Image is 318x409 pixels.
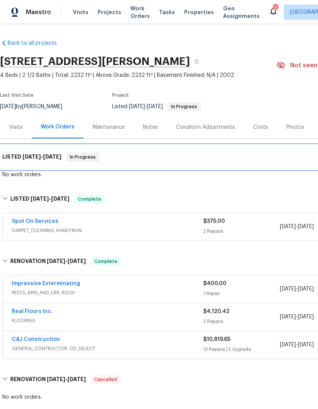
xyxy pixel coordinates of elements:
[203,290,280,297] div: 1 Repair
[298,286,314,292] span: [DATE]
[31,196,49,201] span: [DATE]
[75,195,104,203] span: Complete
[280,314,296,320] span: [DATE]
[159,10,175,15] span: Tasks
[51,196,69,201] span: [DATE]
[47,377,65,382] span: [DATE]
[12,317,203,325] span: FLOORING
[31,196,69,201] span: -
[168,104,200,109] span: In Progress
[2,153,61,162] h6: LISTED
[26,8,51,16] span: Maestro
[129,104,163,109] span: -
[98,8,121,16] span: Projects
[22,154,61,159] span: -
[47,258,65,264] span: [DATE]
[93,123,125,131] div: Maintenance
[12,281,80,286] a: Impressive Exterminating
[203,281,226,286] span: $400.00
[129,104,145,109] span: [DATE]
[47,377,86,382] span: -
[280,285,314,293] span: -
[190,55,204,68] button: Copy Address
[280,313,314,321] span: -
[298,342,314,347] span: [DATE]
[280,223,314,230] span: -
[280,341,314,349] span: -
[298,224,314,229] span: [DATE]
[67,258,86,264] span: [DATE]
[203,337,230,342] span: $10,819.65
[91,376,120,383] span: Cancelled
[10,195,69,204] h6: LISTED
[176,123,235,131] div: Condition Adjustments
[280,224,296,229] span: [DATE]
[41,123,74,131] div: Work Orders
[12,289,203,297] span: PESTS, BRN_AND_LRR, ROOF
[10,257,86,266] h6: RENOVATION
[67,377,86,382] span: [DATE]
[112,104,201,109] span: Listed
[130,5,150,20] span: Work Orders
[147,104,163,109] span: [DATE]
[203,346,280,353] div: 13 Repairs | 5 Upgrade
[12,309,53,314] a: Real Floors Inc.
[12,345,203,352] span: GENERAL_CONTRACTOR, OD_SELECT
[143,123,158,131] div: Notes
[203,318,280,325] div: 3 Repairs
[12,337,60,342] a: C&J Construction
[203,219,225,224] span: $375.00
[9,123,22,131] div: Visits
[203,227,280,235] div: 2 Repairs
[253,123,268,131] div: Costs
[112,93,129,97] span: Project
[43,154,61,159] span: [DATE]
[223,5,260,20] span: Geo Assignments
[73,8,88,16] span: Visits
[47,258,86,264] span: -
[10,375,86,384] h6: RENOVATION
[22,154,41,159] span: [DATE]
[67,153,99,161] span: In Progress
[203,309,230,314] span: $4,120.42
[273,5,278,12] div: 7
[12,227,203,234] span: CARPET_CLEANING, HANDYMAN
[12,219,58,224] a: Spot On Services
[184,8,214,16] span: Properties
[286,123,304,131] div: Photos
[280,342,296,347] span: [DATE]
[298,314,314,320] span: [DATE]
[91,258,120,265] span: Complete
[280,286,296,292] span: [DATE]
